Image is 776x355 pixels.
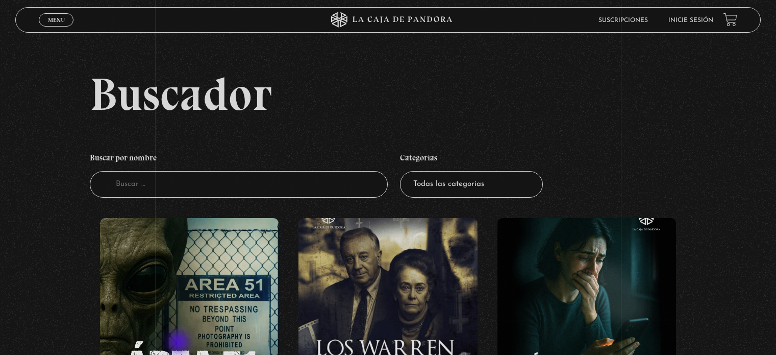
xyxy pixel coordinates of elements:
[598,17,648,23] a: Suscripciones
[90,148,388,171] h4: Buscar por nombre
[723,13,737,27] a: View your shopping cart
[400,148,543,171] h4: Categorías
[44,26,68,33] span: Cerrar
[48,17,65,23] span: Menu
[668,17,713,23] a: Inicie sesión
[90,71,760,117] h2: Buscador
